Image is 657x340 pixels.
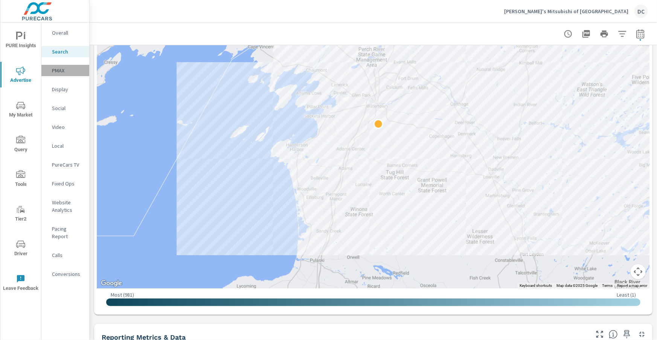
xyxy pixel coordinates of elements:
div: Video [41,121,89,133]
p: Video [52,123,83,131]
button: Select Date Range [633,26,648,41]
p: PMAX [52,67,83,74]
div: Overall [41,27,89,38]
a: Terms [602,283,613,288]
a: Report a map error [617,283,647,288]
p: PureCars TV [52,161,83,168]
span: Leave Feedback [3,274,39,293]
div: Display [41,84,89,95]
p: Website Analytics [52,199,83,214]
div: Website Analytics [41,197,89,216]
div: DC [634,5,648,18]
div: Social [41,103,89,114]
span: Query [3,136,39,154]
div: Fixed Ops [41,178,89,189]
div: Calls [41,250,89,261]
p: Search [52,48,83,55]
p: Least ( 1 ) [617,291,636,298]
p: Social [52,104,83,112]
span: Map data ©2025 Google [556,283,598,288]
p: Calls [52,251,83,259]
img: Google [99,279,124,288]
p: Fixed Ops [52,180,83,187]
p: Most ( 981 ) [111,291,134,298]
p: Conversions [52,270,83,278]
button: Map camera controls [631,264,646,279]
div: PureCars TV [41,159,89,170]
p: Local [52,142,83,150]
span: Tools [3,170,39,189]
a: Open this area in Google Maps (opens a new window) [99,279,124,288]
div: nav menu [0,23,41,300]
span: Advertise [3,66,39,85]
span: PURE Insights [3,32,39,50]
div: Conversions [41,268,89,280]
button: "Export Report to PDF" [579,26,594,41]
p: Pacing Report [52,225,83,240]
span: Driver [3,240,39,258]
div: Pacing Report [41,223,89,242]
p: Overall [52,29,83,37]
span: My Market [3,101,39,119]
p: [PERSON_NAME]'s Mitsubishi of [GEOGRAPHIC_DATA] [504,8,628,15]
div: PMAX [41,65,89,76]
div: Search [41,46,89,57]
button: Print Report [597,26,612,41]
p: Display [52,86,83,93]
span: Understand Search data over time and see how metrics compare to each other. [609,330,618,339]
div: Local [41,140,89,152]
button: Keyboard shortcuts [520,283,552,288]
button: Apply Filters [615,26,630,41]
span: Tier2 [3,205,39,224]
